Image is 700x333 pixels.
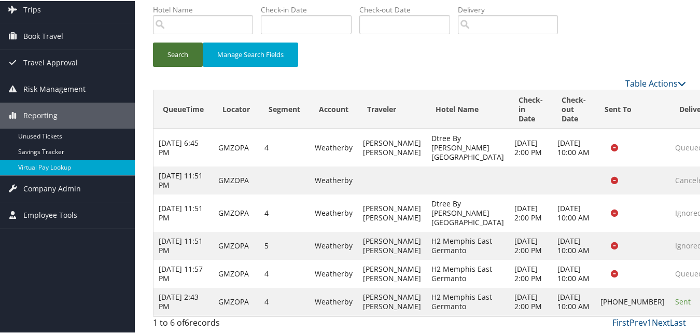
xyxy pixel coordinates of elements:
a: 1 [647,316,652,327]
td: [DATE] 2:00 PM [509,193,552,231]
td: [PERSON_NAME] [PERSON_NAME] [358,231,426,259]
th: Check-in Date: activate to sort column ascending [509,89,552,128]
span: Sent [675,296,691,306]
div: 1 to 6 of records [153,315,275,333]
a: Next [652,316,670,327]
td: Weatherby [310,128,358,165]
td: GMZOPA [213,128,259,165]
span: Risk Management [23,75,86,101]
span: Reporting [23,102,58,128]
td: GMZOPA [213,165,259,193]
td: [PERSON_NAME] [PERSON_NAME] [358,259,426,287]
label: Check-out Date [359,4,458,14]
td: 5 [259,231,310,259]
label: Check-in Date [261,4,359,14]
td: 4 [259,128,310,165]
th: Traveler: activate to sort column ascending [358,89,426,128]
td: [DATE] 2:00 PM [509,231,552,259]
th: Hotel Name: activate to sort column ascending [426,89,509,128]
td: [DATE] 10:00 AM [552,287,595,315]
td: [DATE] 10:00 AM [552,193,595,231]
span: Book Travel [23,22,63,48]
th: Sent To: activate to sort column ascending [595,89,670,128]
th: Account: activate to sort column ascending [310,89,358,128]
td: Weatherby [310,259,358,287]
td: [DATE] 11:51 PM [153,193,213,231]
a: Prev [629,316,647,327]
td: H2 Memphis East Germanto [426,287,509,315]
td: GMZOPA [213,259,259,287]
td: Weatherby [310,165,358,193]
span: Company Admin [23,175,81,201]
td: H2 Memphis East Germanto [426,231,509,259]
td: [PERSON_NAME] [PERSON_NAME] [358,128,426,165]
td: [DATE] 10:00 AM [552,128,595,165]
a: First [612,316,629,327]
td: H2 Memphis East Germanto [426,259,509,287]
td: [DATE] 11:51 PM [153,231,213,259]
td: 4 [259,193,310,231]
span: Employee Tools [23,201,77,227]
td: GMZOPA [213,231,259,259]
td: [DATE] 10:00 AM [552,259,595,287]
th: QueueTime: activate to sort column descending [153,89,213,128]
td: [DATE] 2:43 PM [153,287,213,315]
th: Locator: activate to sort column ascending [213,89,259,128]
th: Check-out Date: activate to sort column ascending [552,89,595,128]
td: [DATE] 6:45 PM [153,128,213,165]
td: [DATE] 10:00 AM [552,231,595,259]
td: Dtree By [PERSON_NAME][GEOGRAPHIC_DATA] [426,128,509,165]
button: Manage Search Fields [203,41,298,66]
span: Travel Approval [23,49,78,75]
td: [PERSON_NAME] [PERSON_NAME] [358,287,426,315]
td: 4 [259,287,310,315]
td: [PERSON_NAME] [PERSON_NAME] [358,193,426,231]
td: [DATE] 2:00 PM [509,128,552,165]
span: 6 [185,316,189,327]
td: [DATE] 2:00 PM [509,259,552,287]
td: Weatherby [310,193,358,231]
th: Segment: activate to sort column ascending [259,89,310,128]
td: Weatherby [310,287,358,315]
label: Delivery [458,4,566,14]
td: [DATE] 2:00 PM [509,287,552,315]
a: Last [670,316,686,327]
label: Hotel Name [153,4,261,14]
td: [DATE] 11:57 PM [153,259,213,287]
td: Dtree By [PERSON_NAME][GEOGRAPHIC_DATA] [426,193,509,231]
td: [PHONE_NUMBER] [595,287,670,315]
td: [DATE] 11:51 PM [153,165,213,193]
td: 4 [259,259,310,287]
td: GMZOPA [213,193,259,231]
td: Weatherby [310,231,358,259]
td: GMZOPA [213,287,259,315]
a: Table Actions [625,77,686,88]
button: Search [153,41,203,66]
